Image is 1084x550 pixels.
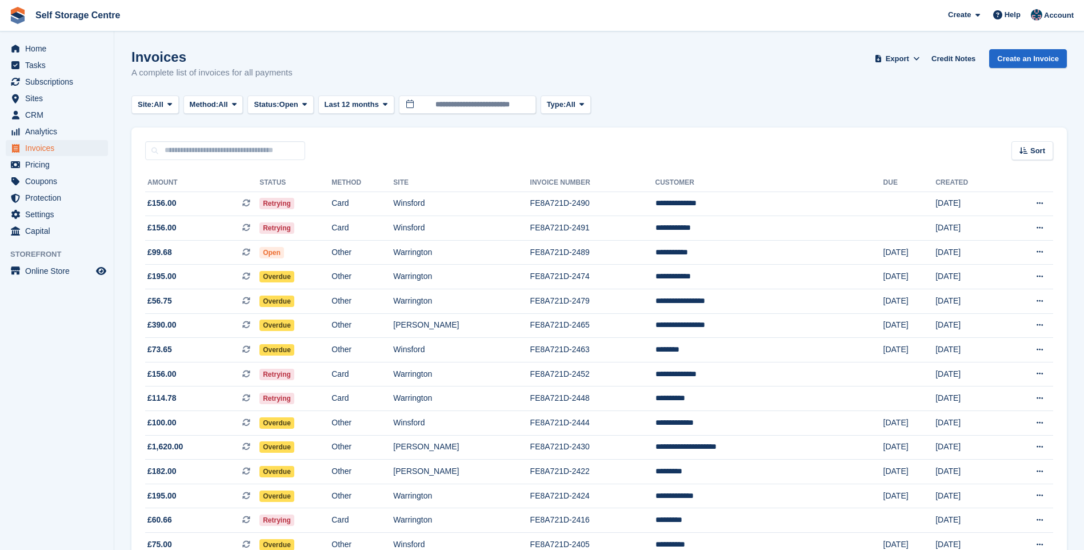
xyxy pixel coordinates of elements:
span: Pricing [25,157,94,173]
td: [DATE] [935,435,1003,460]
span: Retrying [259,515,294,526]
span: Overdue [259,417,294,429]
span: Overdue [259,296,294,307]
td: Winsford [393,338,530,362]
td: [DATE] [883,265,936,289]
td: FE8A721D-2490 [530,192,655,216]
a: Create an Invoice [989,49,1067,68]
td: FE8A721D-2422 [530,460,655,484]
td: Warrington [393,289,530,314]
span: £195.00 [147,490,177,502]
th: Invoice Number [530,174,655,192]
a: menu [6,107,108,123]
td: [PERSON_NAME] [393,313,530,338]
td: Warrington [393,508,530,533]
a: menu [6,157,108,173]
td: [PERSON_NAME] [393,460,530,484]
a: menu [6,57,108,73]
td: [DATE] [935,338,1003,362]
td: [DATE] [883,289,936,314]
span: Help [1005,9,1021,21]
span: Sites [25,90,94,106]
span: £195.00 [147,270,177,282]
span: Settings [25,206,94,222]
td: Other [331,240,393,265]
td: FE8A721D-2491 [530,216,655,241]
span: £1,620.00 [147,441,183,453]
span: £56.75 [147,295,172,307]
th: Customer [655,174,883,192]
span: Protection [25,190,94,206]
td: Warrington [393,362,530,386]
span: Retrying [259,198,294,209]
td: FE8A721D-2452 [530,362,655,386]
span: Overdue [259,441,294,453]
td: [DATE] [935,240,1003,265]
span: All [154,99,163,110]
td: FE8A721D-2416 [530,508,655,533]
td: Winsford [393,192,530,216]
td: [DATE] [883,240,936,265]
a: Credit Notes [927,49,980,68]
td: Card [331,192,393,216]
button: Method: All [183,95,243,114]
td: [DATE] [935,508,1003,533]
h1: Invoices [131,49,293,65]
span: Overdue [259,466,294,477]
td: Warrington [393,484,530,508]
td: [DATE] [935,460,1003,484]
td: Warrington [393,265,530,289]
th: Amount [145,174,259,192]
span: £156.00 [147,197,177,209]
td: Warrington [393,386,530,411]
td: [DATE] [883,338,936,362]
img: stora-icon-8386f47178a22dfd0bd8f6a31ec36ba5ce8667c1dd55bd0f319d3a0aa187defe.svg [9,7,26,24]
span: All [218,99,228,110]
img: Clair Cole [1031,9,1042,21]
td: FE8A721D-2444 [530,411,655,436]
td: [DATE] [935,265,1003,289]
span: Invoices [25,140,94,156]
span: Open [259,247,284,258]
td: Other [331,265,393,289]
td: Card [331,508,393,533]
span: Status: [254,99,279,110]
td: FE8A721D-2479 [530,289,655,314]
a: menu [6,190,108,206]
td: Card [331,216,393,241]
a: menu [6,123,108,140]
span: Open [279,99,298,110]
td: Card [331,386,393,411]
span: £156.00 [147,222,177,234]
td: Other [331,484,393,508]
span: Export [886,53,909,65]
td: Other [331,338,393,362]
th: Status [259,174,331,192]
span: Overdue [259,344,294,356]
td: [DATE] [935,362,1003,386]
td: Other [331,289,393,314]
span: CRM [25,107,94,123]
td: [DATE] [883,411,936,436]
span: £182.00 [147,465,177,477]
a: menu [6,74,108,90]
td: FE8A721D-2430 [530,435,655,460]
span: Capital [25,223,94,239]
span: £390.00 [147,319,177,331]
td: Warrington [393,240,530,265]
span: £73.65 [147,344,172,356]
th: Due [883,174,936,192]
td: Card [331,362,393,386]
a: menu [6,223,108,239]
td: FE8A721D-2489 [530,240,655,265]
td: [DATE] [935,289,1003,314]
span: Type: [547,99,566,110]
a: menu [6,263,108,279]
span: Overdue [259,271,294,282]
span: Retrying [259,222,294,234]
span: Analytics [25,123,94,140]
th: Site [393,174,530,192]
td: [DATE] [935,386,1003,411]
button: Status: Open [247,95,313,114]
span: £114.78 [147,392,177,404]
